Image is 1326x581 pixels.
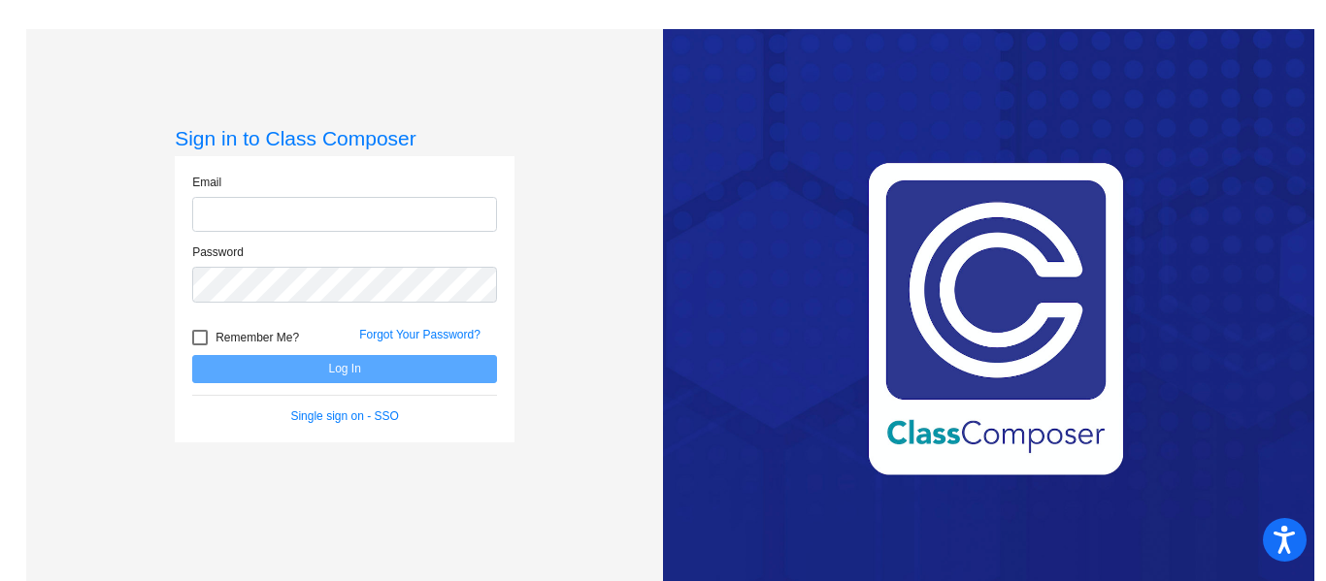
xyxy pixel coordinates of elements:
h3: Sign in to Class Composer [175,126,514,150]
a: Single sign on - SSO [290,409,398,423]
a: Forgot Your Password? [359,328,481,341]
label: Email [192,174,221,191]
label: Password [192,243,244,261]
button: Log In [192,355,497,383]
span: Remember Me? [215,326,299,349]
